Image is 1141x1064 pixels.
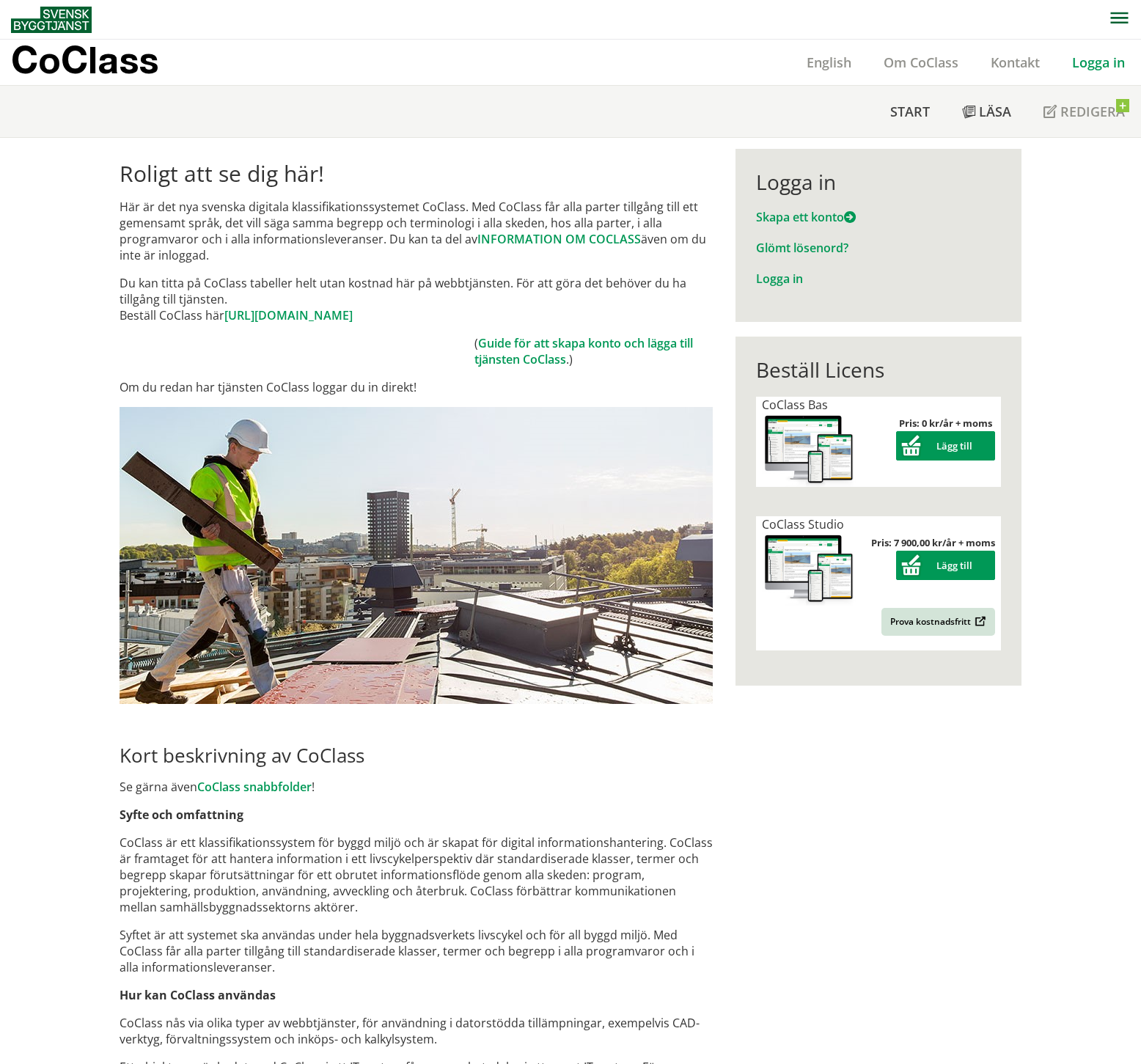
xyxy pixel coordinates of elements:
[120,987,276,1003] strong: Hur kan CoClass användas
[120,275,713,323] p: Du kan titta på CoClass tabeller helt utan kostnad här på webbtjänsten. För att göra det behöver ...
[762,532,856,606] img: coclass-license.jpg
[890,103,930,120] span: Start
[874,86,946,137] a: Start
[120,779,713,795] p: Se gärna även !
[881,608,995,636] a: Prova kostnadsfritt
[1056,54,1141,71] a: Logga in
[120,379,713,395] p: Om du redan har tjänsten CoClass loggar du in direkt!
[896,559,995,572] a: Lägg till
[11,40,190,85] a: CoClass
[120,834,713,915] p: CoClass är ett klassifikationssystem för byggd miljö och är skapat för digital informationshanter...
[762,397,828,413] span: CoClass Bas
[899,417,992,430] strong: Pris: 0 kr/år + moms
[120,927,713,975] p: Syftet är att systemet ska användas under hela byggnadsverkets livscykel och för all byggd miljö....
[756,169,1000,194] div: Logga in
[946,86,1027,137] a: Läsa
[762,413,856,487] img: coclass-license.jpg
[972,616,986,627] img: Outbound.png
[867,54,975,71] a: Om CoClass
[120,407,713,704] img: login.jpg
[896,431,995,461] button: Lägg till
[224,307,353,323] a: [URL][DOMAIN_NAME]
[120,744,713,767] h2: Kort beskrivning av CoClass
[120,161,713,187] h1: Roligt att se dig här!
[975,54,1056,71] a: Kontakt
[756,209,856,225] a: Skapa ett konto
[477,231,641,247] a: INFORMATION OM COCLASS
[197,779,312,795] a: CoClass snabbfolder
[756,271,803,287] a: Logga in
[474,335,713,367] td: ( .)
[11,51,158,68] p: CoClass
[756,357,1000,382] div: Beställ Licens
[120,807,243,823] strong: Syfte och omfattning
[979,103,1011,120] span: Läsa
[896,439,995,452] a: Lägg till
[120,199,713,263] p: Här är det nya svenska digitala klassifikationssystemet CoClass. Med CoClass får alla parter till...
[896,551,995,580] button: Lägg till
[790,54,867,71] a: English
[474,335,693,367] a: Guide för att skapa konto och lägga till tjänsten CoClass
[871,536,995,549] strong: Pris: 7 900,00 kr/år + moms
[120,1015,713,1047] p: CoClass nås via olika typer av webbtjänster, för användning i datorstödda tillämpningar, exempelv...
[756,240,848,256] a: Glömt lösenord?
[762,516,844,532] span: CoClass Studio
[11,7,92,33] img: Svensk Byggtjänst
